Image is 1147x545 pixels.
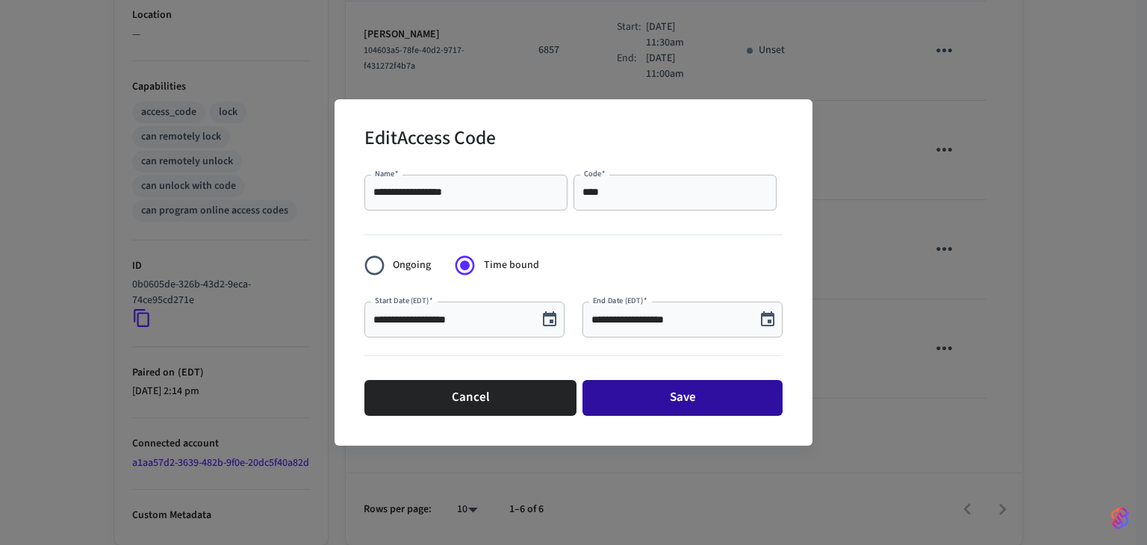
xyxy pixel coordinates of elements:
[364,117,496,163] h2: Edit Access Code
[393,258,431,273] span: Ongoing
[535,305,565,334] button: Choose date, selected date is Oct 23, 2026
[484,258,539,273] span: Time bound
[364,380,576,416] button: Cancel
[582,380,783,416] button: Save
[375,168,399,179] label: Name
[753,305,783,334] button: Choose date, selected date is Oct 25, 2026
[584,168,606,179] label: Code
[1111,506,1129,530] img: SeamLogoGradient.69752ec5.svg
[375,295,432,306] label: Start Date (EDT)
[593,295,647,306] label: End Date (EDT)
